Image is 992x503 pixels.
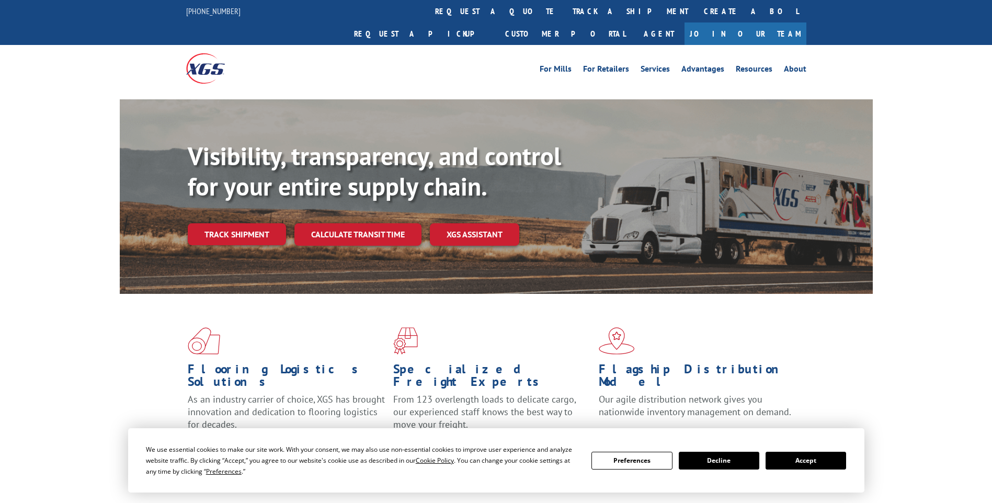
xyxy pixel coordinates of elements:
[599,363,796,393] h1: Flagship Distribution Model
[393,363,591,393] h1: Specialized Freight Experts
[188,140,561,202] b: Visibility, transparency, and control for your entire supply chain.
[766,452,846,470] button: Accept
[583,65,629,76] a: For Retailers
[346,22,497,45] a: Request a pickup
[679,452,759,470] button: Decline
[393,393,591,440] p: From 123 overlength loads to delicate cargo, our experienced staff knows the best way to move you...
[599,393,791,418] span: Our agile distribution network gives you nationwide inventory management on demand.
[188,363,385,393] h1: Flooring Logistics Solutions
[641,65,670,76] a: Services
[497,22,633,45] a: Customer Portal
[294,223,421,246] a: Calculate transit time
[599,428,729,440] a: Learn More >
[633,22,685,45] a: Agent
[685,22,806,45] a: Join Our Team
[430,223,519,246] a: XGS ASSISTANT
[784,65,806,76] a: About
[393,327,418,355] img: xgs-icon-focused-on-flooring-red
[188,223,286,245] a: Track shipment
[736,65,772,76] a: Resources
[206,467,242,476] span: Preferences
[540,65,572,76] a: For Mills
[591,452,672,470] button: Preferences
[599,327,635,355] img: xgs-icon-flagship-distribution-model-red
[186,6,241,16] a: [PHONE_NUMBER]
[128,428,864,493] div: Cookie Consent Prompt
[416,456,454,465] span: Cookie Policy
[188,393,385,430] span: As an industry carrier of choice, XGS has brought innovation and dedication to flooring logistics...
[188,327,220,355] img: xgs-icon-total-supply-chain-intelligence-red
[146,444,579,477] div: We use essential cookies to make our site work. With your consent, we may also use non-essential ...
[681,65,724,76] a: Advantages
